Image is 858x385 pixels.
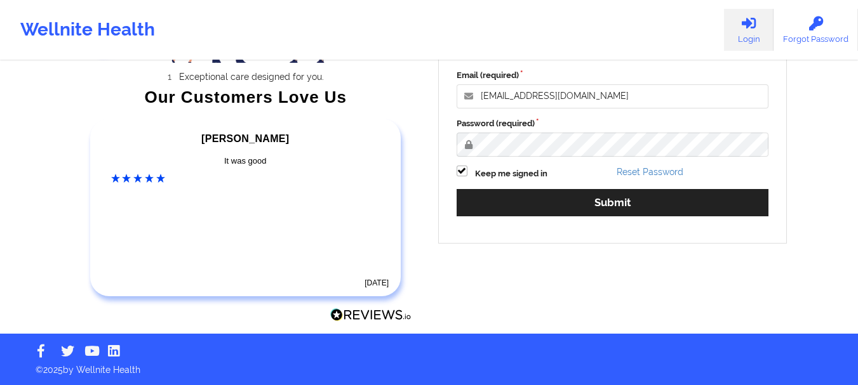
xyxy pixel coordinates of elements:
div: Our Customers Love Us [80,91,412,103]
label: Email (required) [457,69,769,82]
div: It was good [111,155,380,167]
img: Reviews.io Logo [330,308,412,322]
input: Email address [457,84,769,108]
label: Keep me signed in [475,167,547,180]
a: Reset Password [617,167,683,177]
button: Submit [457,189,769,216]
li: Exceptional care designed for you. [91,72,412,82]
a: Reviews.io Logo [330,308,412,325]
a: Forgot Password [774,9,858,51]
a: Login [724,9,774,51]
time: [DATE] [365,278,389,287]
p: © 2025 by Wellnite Health [27,355,831,376]
span: [PERSON_NAME] [201,133,289,144]
label: Password (required) [457,117,769,130]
